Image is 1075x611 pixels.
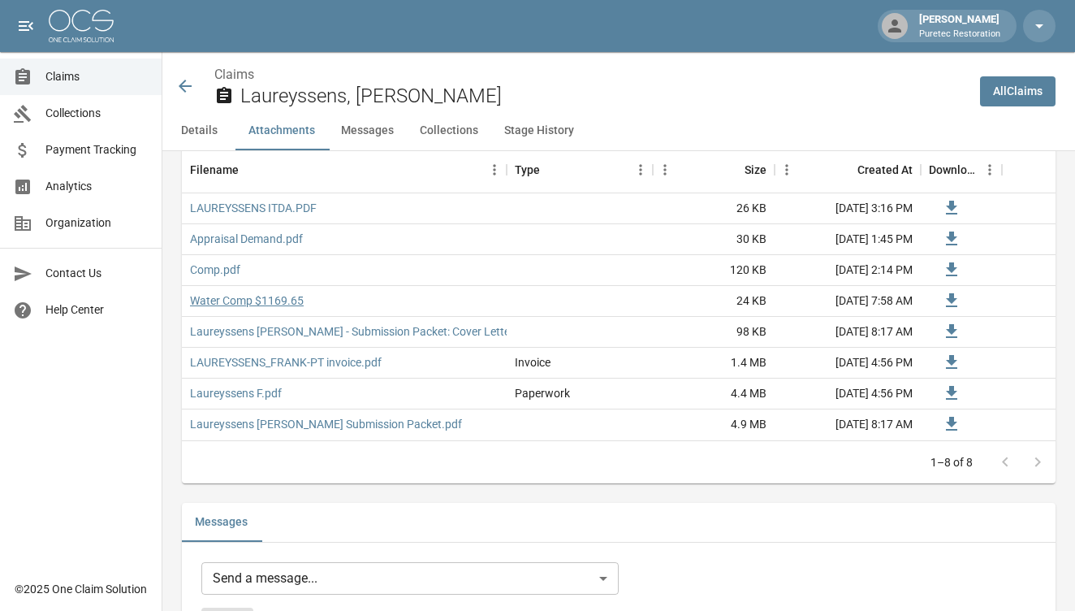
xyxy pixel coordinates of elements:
[190,262,240,278] a: Comp.pdf
[515,385,570,401] div: Paperwork
[653,224,775,255] div: 30 KB
[201,562,619,595] div: Send a message...
[491,111,587,150] button: Stage History
[921,147,1002,193] div: Download
[45,141,149,158] span: Payment Tracking
[328,111,407,150] button: Messages
[45,178,149,195] span: Analytics
[913,11,1007,41] div: [PERSON_NAME]
[978,158,1002,182] button: Menu
[775,409,921,440] div: [DATE] 8:17 AM
[45,265,149,282] span: Contact Us
[628,158,653,182] button: Menu
[45,301,149,318] span: Help Center
[930,454,973,470] p: 1–8 of 8
[190,416,462,432] a: Laureyssens [PERSON_NAME] Submission Packet.pdf
[190,147,239,193] div: Filename
[653,286,775,317] div: 24 KB
[190,200,317,216] a: LAUREYSSENS ITDA.PDF
[653,379,775,409] div: 4.4 MB
[775,348,921,379] div: [DATE] 4:56 PM
[929,147,978,193] div: Download
[235,111,328,150] button: Attachments
[190,231,303,247] a: Appraisal Demand.pdf
[775,193,921,224] div: [DATE] 3:16 PM
[407,111,491,150] button: Collections
[775,147,921,193] div: Created At
[15,581,147,597] div: © 2025 One Claim Solution
[653,348,775,379] div: 1.4 MB
[49,10,114,42] img: ocs-logo-white-transparent.png
[482,158,507,182] button: Menu
[515,147,540,193] div: Type
[980,76,1056,106] a: AllClaims
[775,317,921,348] div: [DATE] 8:17 AM
[190,323,533,340] a: Laureyssens [PERSON_NAME] - Submission Packet: Cover Letter.pdf
[240,84,967,108] h2: Laureyssens, [PERSON_NAME]
[182,147,507,193] div: Filename
[507,147,653,193] div: Type
[653,409,775,440] div: 4.9 MB
[162,111,235,150] button: Details
[775,286,921,317] div: [DATE] 7:58 AM
[653,255,775,286] div: 120 KB
[653,317,775,348] div: 98 KB
[653,147,775,193] div: Size
[515,354,550,370] div: Invoice
[45,68,149,85] span: Claims
[190,292,304,309] a: Water Comp $1169.65
[653,158,677,182] button: Menu
[214,65,967,84] nav: breadcrumb
[182,503,261,542] button: Messages
[919,28,1000,41] p: Puretec Restoration
[745,147,766,193] div: Size
[775,255,921,286] div: [DATE] 2:14 PM
[182,503,1056,542] div: related-list tabs
[775,158,799,182] button: Menu
[775,224,921,255] div: [DATE] 1:45 PM
[162,111,1075,150] div: anchor tabs
[45,105,149,122] span: Collections
[775,379,921,409] div: [DATE] 4:56 PM
[653,193,775,224] div: 26 KB
[190,385,282,401] a: Laureyssens F.pdf
[190,354,382,370] a: LAUREYSSENS_FRANK-PT invoice.pdf
[857,147,913,193] div: Created At
[214,67,254,82] a: Claims
[10,10,42,42] button: open drawer
[45,214,149,232] span: Organization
